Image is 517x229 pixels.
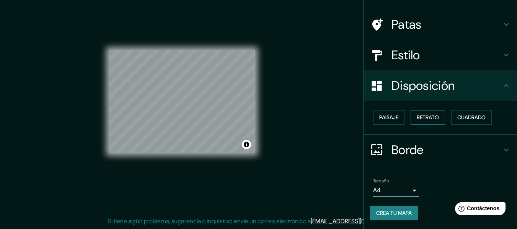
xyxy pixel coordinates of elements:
div: Disposición [364,70,517,101]
font: Cuadrado [457,114,486,121]
button: Cuadrado [451,110,492,125]
div: Borde [364,135,517,165]
font: Patas [391,16,422,32]
font: Estilo [391,47,420,63]
div: Estilo [364,40,517,70]
canvas: Mapa [109,50,255,153]
iframe: Lanzador de widgets de ayuda [449,199,509,221]
button: Crea tu mapa [370,206,418,220]
button: Activar o desactivar atribución [242,140,251,149]
font: Disposición [391,78,455,94]
a: [EMAIL_ADDRESS][DOMAIN_NAME] [311,217,405,225]
font: A4 [373,186,381,194]
div: A4 [373,184,419,197]
font: Paisaje [379,114,398,121]
button: Paisaje [373,110,404,125]
font: Tamaño [373,178,389,184]
font: Crea tu mapa [376,210,412,216]
font: Retrato [417,114,439,121]
div: Patas [364,9,517,40]
font: Borde [391,142,424,158]
button: Retrato [411,110,445,125]
font: Si tiene algún problema, sugerencia o inquietud, envíe un correo electrónico a [108,217,311,225]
